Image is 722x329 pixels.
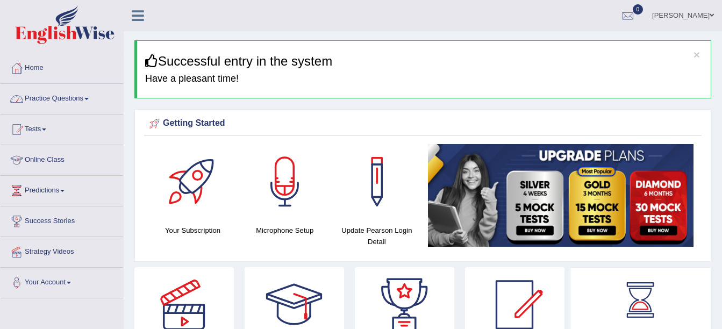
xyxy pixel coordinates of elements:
[147,116,699,132] div: Getting Started
[336,225,417,247] h4: Update Pearson Login Detail
[1,237,123,264] a: Strategy Videos
[244,225,325,236] h4: Microphone Setup
[1,115,123,141] a: Tests
[694,49,700,60] button: ×
[1,53,123,80] a: Home
[1,206,123,233] a: Success Stories
[1,176,123,203] a: Predictions
[1,145,123,172] a: Online Class
[428,144,694,247] img: small5.jpg
[145,54,703,68] h3: Successful entry in the system
[1,268,123,295] a: Your Account
[145,74,703,84] h4: Have a pleasant time!
[1,84,123,111] a: Practice Questions
[152,225,233,236] h4: Your Subscription
[633,4,644,15] span: 0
